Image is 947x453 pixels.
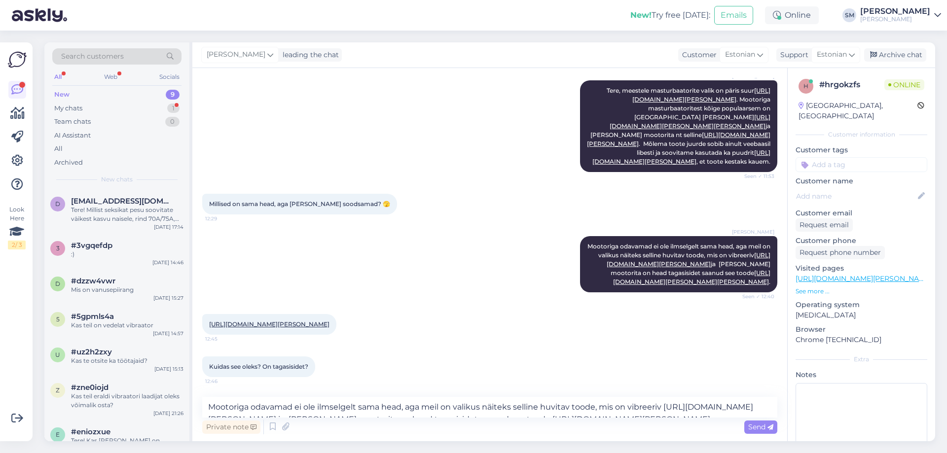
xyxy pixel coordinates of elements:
[737,173,774,180] span: Seen ✓ 11:53
[884,79,924,90] span: Online
[737,293,774,300] span: Seen ✓ 12:40
[796,355,927,364] div: Extra
[71,383,109,392] span: #zne0iojd
[202,420,260,434] div: Private note
[54,104,82,113] div: My chats
[71,392,183,410] div: Kas teil eraldi vibraatori laadijat oleks võimalik osta?
[71,197,174,206] span: diannaojala@gmail.com
[8,50,27,69] img: Askly Logo
[56,431,60,438] span: e
[860,7,930,15] div: [PERSON_NAME]
[796,157,927,172] input: Add a tag
[207,49,265,60] span: [PERSON_NAME]
[167,104,180,113] div: 1
[803,82,808,90] span: h
[54,117,91,127] div: Team chats
[796,246,885,259] div: Request phone number
[796,324,927,335] p: Browser
[71,206,183,223] div: Tere! Millist seksikat pesu soovitate väikest kasvu naisele, rind 70A/75A, pikkus 161cm? Soovin a...
[205,378,242,385] span: 12:46
[71,321,183,330] div: Kas teil on vedelat vibraator
[54,90,70,100] div: New
[166,90,180,100] div: 9
[776,50,808,60] div: Support
[630,9,710,21] div: Try free [DATE]:
[153,294,183,302] div: [DATE] 15:27
[860,15,930,23] div: [PERSON_NAME]
[101,175,133,184] span: New chats
[587,243,772,285] span: Mootoriga odavamad ei ole ilmselgelt sama head, aga meil on valikus näiteks selline huvitav toode...
[154,365,183,373] div: [DATE] 15:13
[54,144,63,154] div: All
[796,370,927,380] p: Notes
[817,49,847,60] span: Estonian
[8,241,26,249] div: 2 / 3
[56,315,60,323] span: 5
[205,335,242,343] span: 12:45
[54,158,83,168] div: Archived
[796,263,927,274] p: Visited pages
[71,241,112,250] span: #3vgqefdp
[765,6,819,24] div: Online
[54,131,91,140] div: AI Assistant
[56,244,60,252] span: 3
[796,300,927,310] p: Operating system
[71,312,114,321] span: #5gpmls4a
[819,79,884,91] div: # hrgokzfs
[61,51,124,62] span: Search customers
[864,48,926,62] div: Archive chat
[842,8,856,22] div: SM
[71,277,115,285] span: #dzzw4vwr
[796,145,927,155] p: Customer tags
[52,70,64,83] div: All
[71,285,183,294] div: Mis on vanusepiirang
[209,320,329,328] a: [URL][DOMAIN_NAME][PERSON_NAME]
[165,117,180,127] div: 0
[153,330,183,337] div: [DATE] 14:57
[157,70,182,83] div: Socials
[796,218,853,232] div: Request email
[796,130,927,139] div: Customer information
[796,287,927,296] p: See more ...
[209,200,390,208] span: Millised on sama head, aga [PERSON_NAME] soodsamad? 🫣
[154,223,183,231] div: [DATE] 17:14
[860,7,941,23] a: [PERSON_NAME][PERSON_NAME]
[205,215,242,222] span: 12:29
[102,70,119,83] div: Web
[796,176,927,186] p: Customer name
[56,386,60,394] span: z
[796,208,927,218] p: Customer email
[71,427,110,436] span: #eniozxue
[796,335,927,345] p: Chrome [TECHNICAL_ID]
[714,6,753,25] button: Emails
[55,280,60,287] span: d
[748,422,773,431] span: Send
[678,50,717,60] div: Customer
[732,228,774,236] span: [PERSON_NAME]
[796,310,927,320] p: [MEDICAL_DATA]
[630,10,652,20] b: New!
[55,200,60,208] span: d
[8,205,26,249] div: Look Here
[71,250,183,259] div: :)
[152,259,183,266] div: [DATE] 14:46
[279,50,339,60] div: leading the chat
[71,348,112,356] span: #uz2h2zxy
[796,236,927,246] p: Customer phone
[587,87,772,165] span: Tere, meestele masturbaatorite valik on päris suur . Mootoriga masturbaatoritest kõige populaarse...
[796,191,916,202] input: Add name
[799,101,917,121] div: [GEOGRAPHIC_DATA], [GEOGRAPHIC_DATA]
[55,351,60,358] span: u
[209,363,308,370] span: Kuidas see oleks? On tagasisidet?
[725,49,755,60] span: Estonian
[796,274,932,283] a: [URL][DOMAIN_NAME][PERSON_NAME]
[153,410,183,417] div: [DATE] 21:26
[71,356,183,365] div: Kas te otsite ka töötajaid?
